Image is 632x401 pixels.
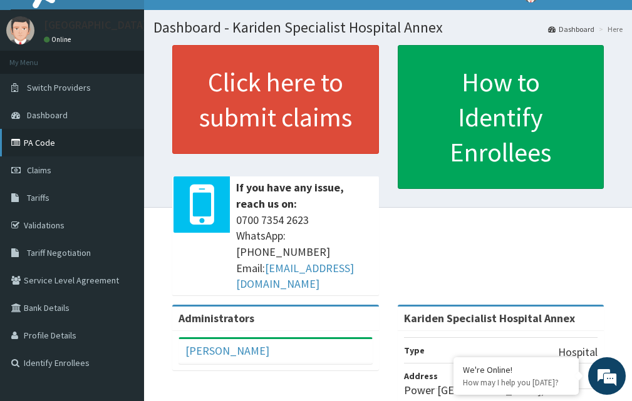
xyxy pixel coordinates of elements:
[185,343,269,358] a: [PERSON_NAME]
[558,344,598,360] p: Hospital
[596,24,623,34] li: Here
[548,24,594,34] a: Dashboard
[463,377,569,388] p: How may I help you today?
[27,247,91,258] span: Tariff Negotiation
[44,35,74,44] a: Online
[236,212,373,293] span: 0700 7354 2623 WhatsApp: [PHONE_NUMBER] Email:
[27,165,51,176] span: Claims
[27,109,68,121] span: Dashboard
[404,345,425,356] b: Type
[153,19,623,36] h1: Dashboard - Kariden Specialist Hospital Annex
[172,45,379,154] a: Click here to submit claims
[27,82,91,93] span: Switch Providers
[404,311,575,325] strong: Kariden Specialist Hospital Annex
[27,192,49,203] span: Tariffs
[6,16,34,44] img: User Image
[404,370,438,382] b: Address
[179,311,254,325] b: Administrators
[398,45,604,189] a: How to Identify Enrollees
[236,261,354,292] a: [EMAIL_ADDRESS][DOMAIN_NAME]
[463,364,569,375] div: We're Online!
[44,19,147,31] p: [GEOGRAPHIC_DATA]
[236,180,344,211] b: If you have any issue, reach us on:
